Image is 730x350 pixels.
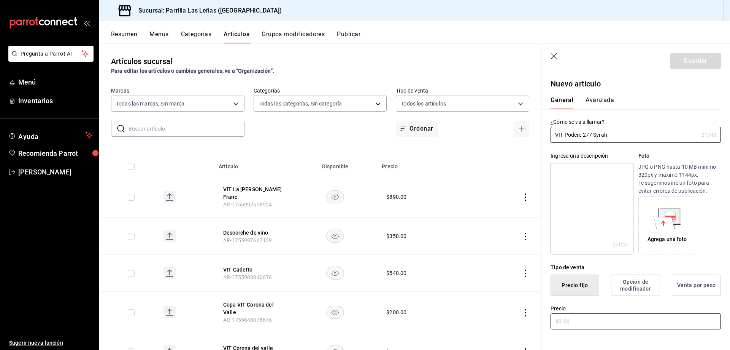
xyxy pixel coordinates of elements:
[116,100,185,107] span: Todas las marcas, Sin marca
[337,30,360,43] button: Publicar
[254,88,387,93] label: Categorías
[551,313,721,329] input: $0.00
[111,68,274,74] strong: Para editar los artículos o cambios generales, ve a “Organización”.
[326,190,344,203] button: availability-product
[326,230,344,243] button: availability-product
[224,30,249,43] button: Artículos
[214,152,293,176] th: Artículo
[551,306,721,311] label: Precio
[111,30,730,43] div: navigation tabs
[672,275,721,296] button: Venta por peso
[111,56,172,67] div: Artículos sucursal
[18,77,92,87] span: Menú
[18,96,92,106] span: Inventarios
[132,6,282,15] h3: Sucursal: Parrilla Las Leñas ([GEOGRAPHIC_DATA])
[522,270,529,277] button: actions
[18,167,92,177] span: [PERSON_NAME]
[223,317,272,323] span: AR-1755648078646
[551,96,573,109] button: General
[586,96,614,109] button: Avanzada
[551,119,721,125] label: ¿Cómo se va a llamar?
[293,152,377,176] th: Disponible
[326,267,344,280] button: availability-product
[111,30,137,43] button: Resumen
[551,96,712,109] div: navigation tabs
[551,264,721,272] div: Tipo de venta
[551,152,633,160] div: Ingresa una descripción
[611,275,660,296] button: Opción de modificador
[262,30,325,43] button: Grupos modificadores
[522,233,529,240] button: actions
[223,266,284,273] button: edit-product-location
[21,50,82,58] span: Pregunta a Parrot AI
[223,274,272,280] span: AR-1755903040676
[129,121,244,136] input: Buscar artículo
[84,20,90,26] button: open_drawer_menu
[396,121,438,137] button: Ordenar
[181,30,212,43] button: Categorías
[377,152,474,176] th: Precio
[223,185,284,201] button: edit-product-location
[149,30,168,43] button: Menús
[522,309,529,316] button: actions
[551,275,599,296] button: Precio fijo
[386,193,406,201] div: $ 890.00
[396,88,529,93] label: Tipo de venta
[386,308,406,316] div: $ 200.00
[223,301,284,316] button: edit-product-location
[613,241,627,248] div: 0 /125
[259,100,342,107] span: Todas las categorías, Sin categoría
[18,131,83,140] span: Ayuda
[111,88,244,93] label: Marcas
[18,148,92,158] span: Recomienda Parrot
[640,198,694,253] div: Agrega una foto
[8,46,94,62] button: Pregunta a Parrot AI
[638,152,721,160] p: Foto
[386,269,406,277] div: $ 540.00
[401,100,446,107] span: Todos los artículos
[551,78,721,89] p: Nuevo artículo
[638,163,721,195] p: JPG o PNG hasta 10 MB mínimo 320px y máximo 1144px. Te sugerimos incluir foto para evitar errores...
[647,235,687,243] div: Agrega una foto
[223,201,272,208] span: AR-1755997698924
[9,339,92,347] span: Sugerir nueva función
[326,306,344,319] button: availability-product
[223,229,284,237] button: edit-product-location
[522,193,529,201] button: actions
[223,237,272,243] span: AR-1755997667139
[5,55,94,63] a: Pregunta a Parrot AI
[386,232,406,240] div: $ 350.00
[701,131,716,139] div: 21 /40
